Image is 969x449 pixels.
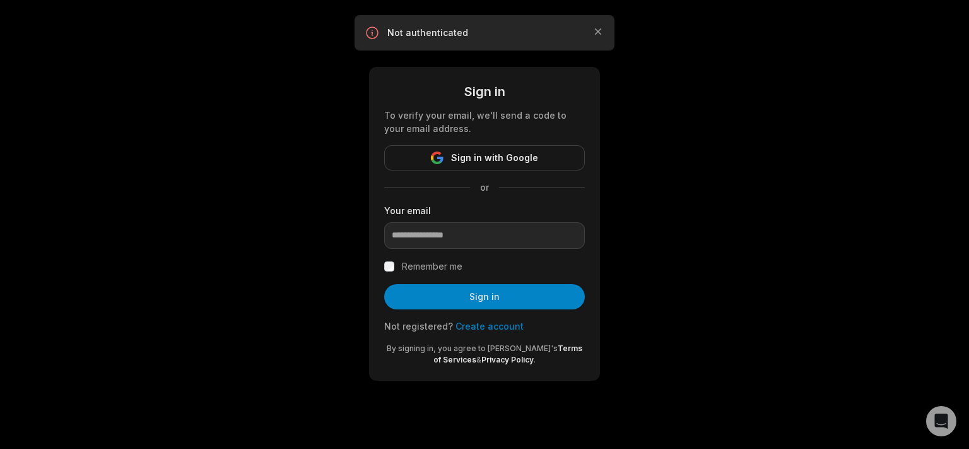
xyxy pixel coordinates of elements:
label: Your email [384,204,585,217]
div: Sign in [384,82,585,101]
span: or [470,181,499,194]
button: Sign in [384,284,585,309]
span: Sign in with Google [451,150,538,165]
a: Privacy Policy [481,355,534,364]
span: By signing in, you agree to [PERSON_NAME]'s [387,344,558,353]
div: To verify your email, we'll send a code to your email address. [384,109,585,135]
span: . [534,355,536,364]
p: Not authenticated [387,27,582,39]
span: Not registered? [384,321,453,332]
a: Create account [455,321,524,332]
span: & [476,355,481,364]
div: Open Intercom Messenger [926,406,956,436]
label: Remember me [402,259,462,274]
button: Sign in with Google [384,145,585,171]
a: Terms of Services [433,344,582,364]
